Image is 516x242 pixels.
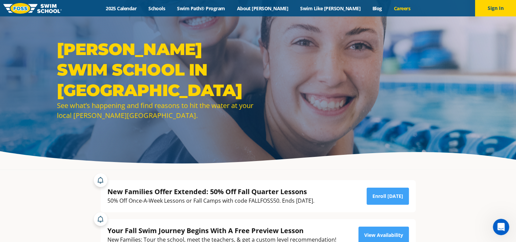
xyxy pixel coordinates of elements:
a: Careers [388,5,416,12]
a: 2025 Calendar [100,5,143,12]
div: New Families Offer Extended: 50% Off Fall Quarter Lessons [107,187,314,196]
iframe: Intercom live chat [493,219,509,235]
a: Schools [143,5,171,12]
a: Swim Path® Program [171,5,231,12]
img: FOSS Swim School Logo [3,3,62,14]
div: Your Fall Swim Journey Begins With A Free Preview Lesson [107,226,336,235]
a: Enroll [DATE] [367,188,409,205]
a: About [PERSON_NAME] [231,5,294,12]
h1: [PERSON_NAME] Swim School in [GEOGRAPHIC_DATA] [57,39,255,100]
a: Blog [366,5,388,12]
a: Swim Like [PERSON_NAME] [294,5,367,12]
div: 50% Off Once-A-Week Lessons or Fall Camps with code FALLFOSS50. Ends [DATE]. [107,196,314,205]
div: See what’s happening and find reasons to hit the water at your local [PERSON_NAME][GEOGRAPHIC_DATA]. [57,100,255,120]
